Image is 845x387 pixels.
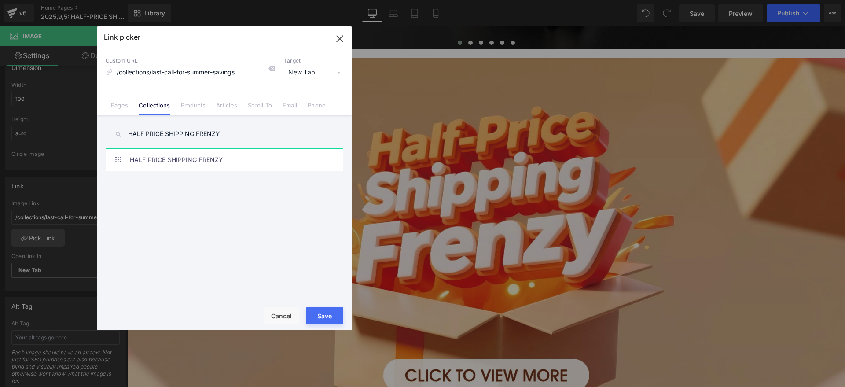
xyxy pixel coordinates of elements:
input: search ... [106,124,343,144]
a: Articles [216,102,237,115]
p: Custom URL [106,57,275,64]
a: Scroll To [248,102,272,115]
p: Link picker [104,33,140,41]
a: Collections [139,102,170,115]
button: Cancel [264,307,299,324]
a: HALF PRICE SHIPPING FRENZY [130,149,323,171]
p: Target [284,57,343,64]
span: New Tab [284,64,343,81]
a: Email [283,102,297,115]
a: Products [181,102,206,115]
button: Save [306,307,343,324]
a: Pages [111,102,128,115]
input: https://gempages.net [106,64,275,81]
a: Phone [308,102,326,115]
